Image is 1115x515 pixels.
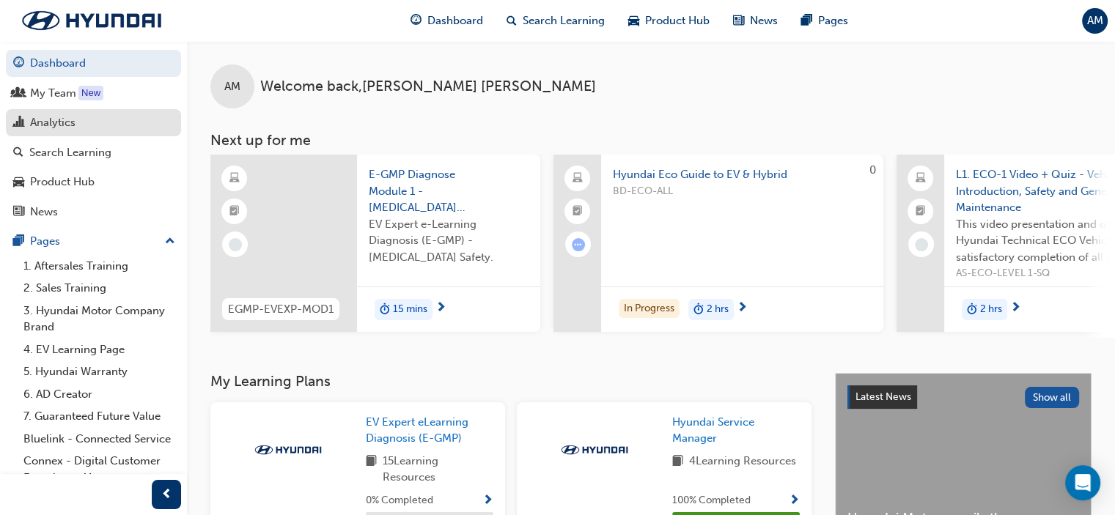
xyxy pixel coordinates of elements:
span: 4 Learning Resources [689,453,796,471]
img: Trak [7,5,176,36]
span: learningRecordVerb_NONE-icon [229,238,242,251]
div: Product Hub [30,174,95,190]
a: EGMP-EVEXP-MOD1E-GMP Diagnose Module 1 - [MEDICAL_DATA] SafetyEV Expert e-Learning Diagnosis (E-G... [210,155,540,332]
span: AM [1087,12,1103,29]
h3: My Learning Plans [210,373,812,390]
span: pages-icon [13,235,24,248]
a: Dashboard [6,50,181,77]
span: news-icon [733,12,744,30]
span: guage-icon [13,57,24,70]
span: Show Progress [789,494,800,508]
a: pages-iconPages [790,6,860,36]
span: 15 mins [393,301,427,318]
span: Search Learning [523,12,605,29]
div: Tooltip anchor [78,86,103,100]
span: Latest News [855,390,911,403]
span: booktick-icon [573,202,583,221]
a: 4. EV Learning Page [18,338,181,361]
span: duration-icon [967,300,977,319]
button: Show Progress [482,492,493,510]
span: 0 [869,163,876,177]
span: search-icon [507,12,517,30]
a: EV Expert eLearning Diagnosis (E-GMP) [366,414,493,447]
h3: Next up for me [187,132,1115,149]
span: Pages [818,12,848,29]
span: chart-icon [13,116,24,130]
a: Product Hub [6,168,181,196]
span: Welcome back , [PERSON_NAME] [PERSON_NAME] [260,78,596,95]
a: search-iconSearch Learning [495,6,617,36]
button: Show all [1025,387,1080,408]
span: book-icon [366,453,377,486]
a: Connex - Digital Customer Experience Management [18,450,181,489]
span: Dashboard [427,12,483,29]
div: Open Intercom Messenger [1065,465,1100,500]
span: Hyundai Eco Guide to EV & Hybrid [613,166,872,183]
span: learningResourceType_ELEARNING-icon [229,169,240,188]
span: duration-icon [380,300,390,319]
a: News [6,199,181,226]
a: 3. Hyundai Motor Company Brand [18,300,181,338]
span: laptop-icon [573,169,583,188]
span: search-icon [13,147,23,160]
a: Hyundai Service Manager [672,414,800,447]
a: 5. Hyundai Warranty [18,360,181,383]
span: 2 hrs [707,301,729,318]
span: next-icon [435,302,446,315]
button: Pages [6,228,181,255]
button: Show Progress [789,492,800,510]
a: Bluelink - Connected Service [18,428,181,451]
span: duration-icon [693,300,704,319]
div: Analytics [30,114,76,131]
span: booktick-icon [916,202,926,221]
img: Trak [248,442,328,457]
span: booktick-icon [229,202,240,221]
a: Analytics [6,109,181,136]
span: EV Expert e-Learning Diagnosis (E-GMP) - [MEDICAL_DATA] Safety. [369,216,529,266]
span: BD-ECO-ALL [613,183,872,200]
span: book-icon [672,453,683,471]
div: Search Learning [29,144,111,161]
a: 0Hyundai Eco Guide to EV & HybridBD-ECO-ALLIn Progressduration-icon2 hrs [553,155,883,332]
a: car-iconProduct Hub [617,6,721,36]
a: 6. AD Creator [18,383,181,406]
span: AM [224,78,240,95]
div: Pages [30,233,60,250]
div: In Progress [619,299,680,319]
span: 2 hrs [980,301,1002,318]
span: guage-icon [411,12,422,30]
span: car-icon [13,176,24,189]
a: news-iconNews [721,6,790,36]
span: Product Hub [645,12,710,29]
a: 1. Aftersales Training [18,255,181,278]
a: guage-iconDashboard [399,6,495,36]
span: up-icon [165,232,175,251]
span: Hyundai Service Manager [672,415,754,445]
img: Trak [554,442,635,457]
button: DashboardMy TeamAnalyticsSearch LearningProduct HubNews [6,47,181,228]
a: 7. Guaranteed Future Value [18,405,181,428]
span: learningRecordVerb_ATTEMPT-icon [572,238,585,251]
span: E-GMP Diagnose Module 1 - [MEDICAL_DATA] Safety [369,166,529,216]
span: learningRecordVerb_NONE-icon [915,238,928,251]
span: prev-icon [161,486,172,504]
span: 0 % Completed [366,492,433,509]
a: Search Learning [6,139,181,166]
button: AM [1082,8,1108,34]
span: people-icon [13,87,24,100]
span: Show Progress [482,494,493,508]
span: news-icon [13,206,24,219]
div: News [30,204,58,221]
span: 15 Learning Resources [383,453,493,486]
span: next-icon [737,302,748,315]
div: My Team [30,85,76,102]
span: EV Expert eLearning Diagnosis (E-GMP) [366,415,468,445]
span: News [750,12,778,29]
span: laptop-icon [916,169,926,188]
a: Latest NewsShow all [847,385,1079,409]
span: car-icon [628,12,639,30]
span: next-icon [1010,302,1021,315]
a: My Team [6,80,181,107]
